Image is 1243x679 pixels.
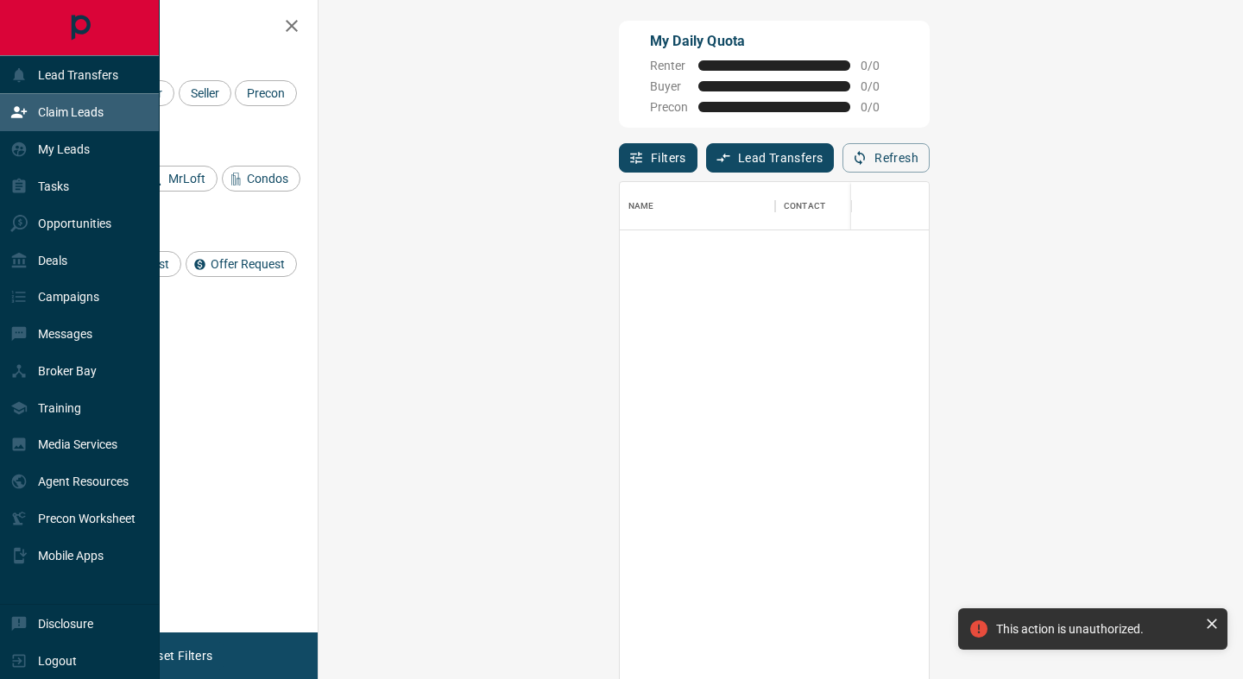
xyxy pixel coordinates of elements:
[842,143,930,173] button: Refresh
[861,79,899,93] span: 0 / 0
[706,143,835,173] button: Lead Transfers
[861,59,899,72] span: 0 / 0
[861,100,899,114] span: 0 / 0
[241,86,291,100] span: Precon
[619,143,697,173] button: Filters
[205,257,291,271] span: Offer Request
[179,80,231,106] div: Seller
[235,80,297,106] div: Precon
[628,182,654,230] div: Name
[222,166,300,192] div: Condos
[650,31,899,52] p: My Daily Quota
[241,172,294,185] span: Condos
[620,182,775,230] div: Name
[186,251,297,277] div: Offer Request
[775,182,913,230] div: Contact
[185,86,225,100] span: Seller
[996,622,1198,636] div: This action is unauthorized.
[143,166,218,192] div: MrLoft
[131,641,224,670] button: Reset Filters
[650,79,688,93] span: Buyer
[650,59,688,72] span: Renter
[162,172,211,185] span: MrLoft
[650,100,688,114] span: Precon
[55,17,300,38] h2: Filters
[784,182,825,230] div: Contact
